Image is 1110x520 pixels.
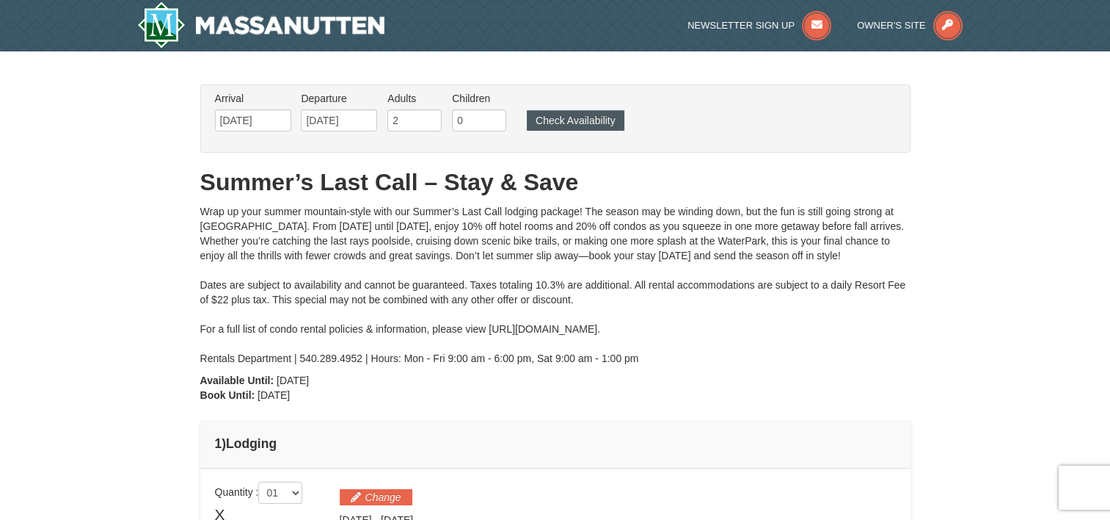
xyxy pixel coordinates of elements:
[215,91,291,106] label: Arrival
[340,489,412,505] button: Change
[687,20,795,31] span: Newsletter Sign Up
[200,389,255,401] strong: Book Until:
[452,91,506,106] label: Children
[222,436,226,451] span: )
[301,91,377,106] label: Departure
[258,389,290,401] span: [DATE]
[687,20,831,31] a: Newsletter Sign Up
[200,375,274,386] strong: Available Until:
[527,110,624,131] button: Check Availability
[200,167,910,197] h1: Summer’s Last Call – Stay & Save
[277,375,309,386] span: [DATE]
[857,20,963,31] a: Owner's Site
[200,204,910,366] div: Wrap up your summer mountain-style with our Summer’s Last Call lodging package! The season may be...
[215,436,896,451] h4: 1 Lodging
[137,1,385,48] img: Massanutten Resort Logo
[215,486,303,498] span: Quantity :
[857,20,926,31] span: Owner's Site
[387,91,442,106] label: Adults
[137,1,385,48] a: Massanutten Resort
